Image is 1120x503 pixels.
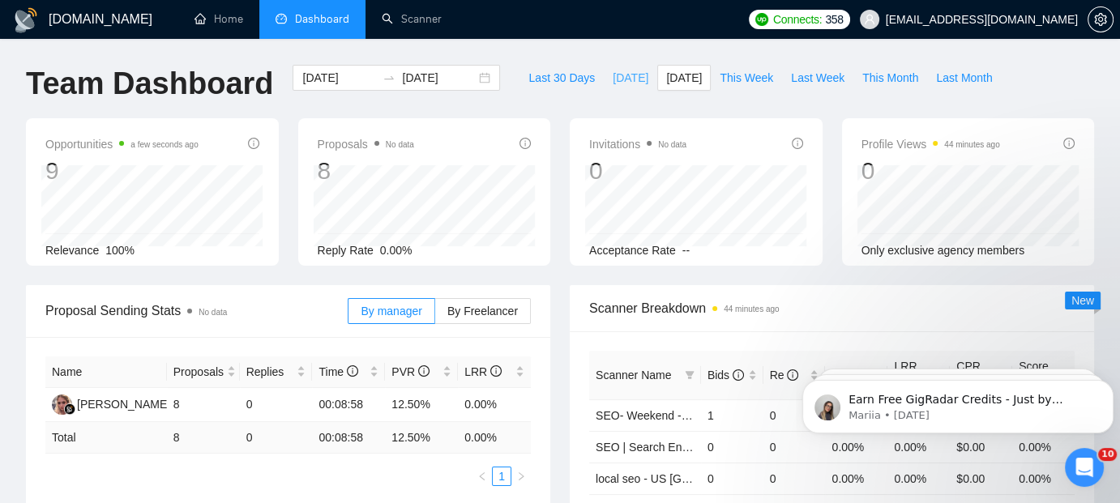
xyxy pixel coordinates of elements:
[13,7,39,33] img: logo
[825,11,843,28] span: 358
[927,65,1001,91] button: Last Month
[853,65,927,91] button: This Month
[248,138,259,149] span: info-circle
[701,463,763,494] td: 0
[682,363,698,387] span: filter
[312,388,385,422] td: 00:08:58
[1088,6,1114,32] button: setting
[685,370,695,380] span: filter
[711,65,782,91] button: This Week
[246,363,294,381] span: Replies
[596,409,728,422] a: SEO- Weekend - template
[402,69,476,87] input: End date
[861,156,1000,186] div: 0
[383,71,395,84] span: to
[1071,294,1094,307] span: New
[45,156,199,186] div: 9
[861,244,1025,257] span: Only exclusive agency members
[276,13,287,24] span: dashboard
[763,463,826,494] td: 0
[199,308,227,317] span: No data
[472,467,492,486] button: left
[492,467,511,486] li: 1
[240,356,313,388] th: Replies
[240,388,313,422] td: 0
[418,365,430,377] span: info-circle
[382,12,442,26] a: searchScanner
[472,467,492,486] li: Previous Page
[1088,13,1113,26] span: setting
[361,305,421,318] span: By manager
[167,388,240,422] td: 8
[45,134,199,154] span: Opportunities
[45,244,99,257] span: Relevance
[516,471,526,481] span: right
[385,388,458,422] td: 12.50%
[45,301,348,321] span: Proposal Sending Stats
[720,69,773,87] span: This Week
[511,467,531,486] li: Next Page
[318,134,414,154] span: Proposals
[45,356,167,388] th: Name
[862,69,918,87] span: This Month
[240,422,313,454] td: 0
[787,369,798,381] span: info-circle
[936,69,992,87] span: Last Month
[64,403,75,415] img: gigradar-bm.png
[195,12,243,26] a: homeHome
[105,244,135,257] span: 100%
[596,472,788,485] a: local seo - US [GEOGRAPHIC_DATA]
[950,463,1012,494] td: $0.00
[773,11,822,28] span: Connects:
[519,65,604,91] button: Last 30 Days
[796,346,1120,459] iframe: Intercom notifications message
[130,140,198,149] time: a few seconds ago
[755,13,768,26] img: upwork-logo.png
[318,244,374,257] span: Reply Rate
[944,140,999,149] time: 44 minutes ago
[701,431,763,463] td: 0
[589,134,686,154] span: Invitations
[1065,448,1104,487] iframe: Intercom live chat
[493,467,511,485] a: 1
[385,422,458,454] td: 12.50 %
[77,395,170,413] div: [PERSON_NAME]
[658,140,686,149] span: No data
[1063,138,1075,149] span: info-circle
[1012,463,1075,494] td: 0.00%
[701,399,763,431] td: 1
[447,305,518,318] span: By Freelancer
[318,156,414,186] div: 8
[724,305,779,313] time: 44 minutes ago
[770,369,799,382] span: Re
[45,422,167,454] td: Total
[666,69,702,87] span: [DATE]
[302,69,376,87] input: Start date
[589,298,1075,318] span: Scanner Breakdown
[519,138,531,149] span: info-circle
[791,69,844,87] span: Last Week
[589,156,686,186] div: 0
[707,369,744,382] span: Bids
[458,388,531,422] td: 0.00%
[312,422,385,454] td: 00:08:58
[173,363,224,381] span: Proposals
[52,397,170,410] a: KG[PERSON_NAME]
[295,12,349,26] span: Dashboard
[792,138,803,149] span: info-circle
[383,71,395,84] span: swap-right
[318,365,357,378] span: Time
[596,441,703,454] a: SEO | Search Engine
[763,431,826,463] td: 0
[861,134,1000,154] span: Profile Views
[386,140,414,149] span: No data
[657,65,711,91] button: [DATE]
[782,65,853,91] button: Last Week
[864,14,875,25] span: user
[391,365,430,378] span: PVR
[887,463,950,494] td: 0.00%
[26,65,273,103] h1: Team Dashboard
